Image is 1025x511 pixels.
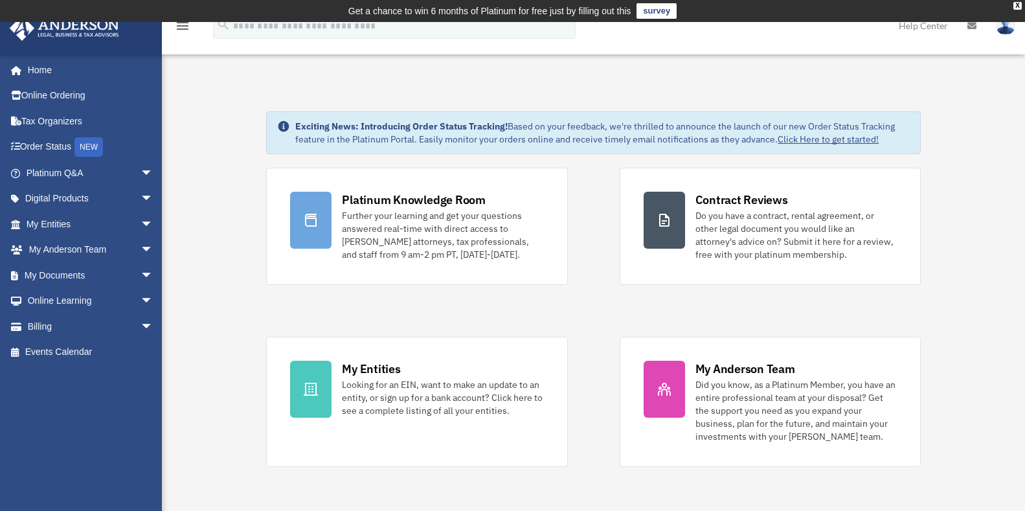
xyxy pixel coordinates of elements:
[9,186,173,212] a: Digital Productsarrow_drop_down
[996,16,1015,35] img: User Pic
[9,313,173,339] a: Billingarrow_drop_down
[620,337,921,467] a: My Anderson Team Did you know, as a Platinum Member, you have an entire professional team at your...
[141,186,166,212] span: arrow_drop_down
[695,378,897,443] div: Did you know, as a Platinum Member, you have an entire professional team at your disposal? Get th...
[348,3,631,19] div: Get a chance to win 6 months of Platinum for free just by filling out this
[141,237,166,264] span: arrow_drop_down
[141,288,166,315] span: arrow_drop_down
[295,120,508,132] strong: Exciting News: Introducing Order Status Tracking!
[141,211,166,238] span: arrow_drop_down
[9,57,166,83] a: Home
[6,16,123,41] img: Anderson Advisors Platinum Portal
[74,137,103,157] div: NEW
[295,120,909,146] div: Based on your feedback, we're thrilled to announce the launch of our new Order Status Tracking fe...
[216,17,231,32] i: search
[266,168,567,285] a: Platinum Knowledge Room Further your learning and get your questions answered real-time with dire...
[9,134,173,161] a: Order StatusNEW
[695,209,897,261] div: Do you have a contract, rental agreement, or other legal document you would like an attorney's ad...
[9,211,173,237] a: My Entitiesarrow_drop_down
[9,83,173,109] a: Online Ordering
[342,209,543,261] div: Further your learning and get your questions answered real-time with direct access to [PERSON_NAM...
[175,18,190,34] i: menu
[1013,2,1022,10] div: close
[342,378,543,417] div: Looking for an EIN, want to make an update to an entity, or sign up for a bank account? Click her...
[175,23,190,34] a: menu
[141,262,166,289] span: arrow_drop_down
[141,160,166,187] span: arrow_drop_down
[9,108,173,134] a: Tax Organizers
[620,168,921,285] a: Contract Reviews Do you have a contract, rental agreement, or other legal document you would like...
[9,288,173,314] a: Online Learningarrow_drop_down
[9,160,173,186] a: Platinum Q&Aarrow_drop_down
[342,192,486,208] div: Platinum Knowledge Room
[141,313,166,340] span: arrow_drop_down
[695,192,788,208] div: Contract Reviews
[778,133,879,145] a: Click Here to get started!
[9,237,173,263] a: My Anderson Teamarrow_drop_down
[9,339,173,365] a: Events Calendar
[9,262,173,288] a: My Documentsarrow_drop_down
[342,361,400,377] div: My Entities
[266,337,567,467] a: My Entities Looking for an EIN, want to make an update to an entity, or sign up for a bank accoun...
[636,3,677,19] a: survey
[695,361,795,377] div: My Anderson Team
